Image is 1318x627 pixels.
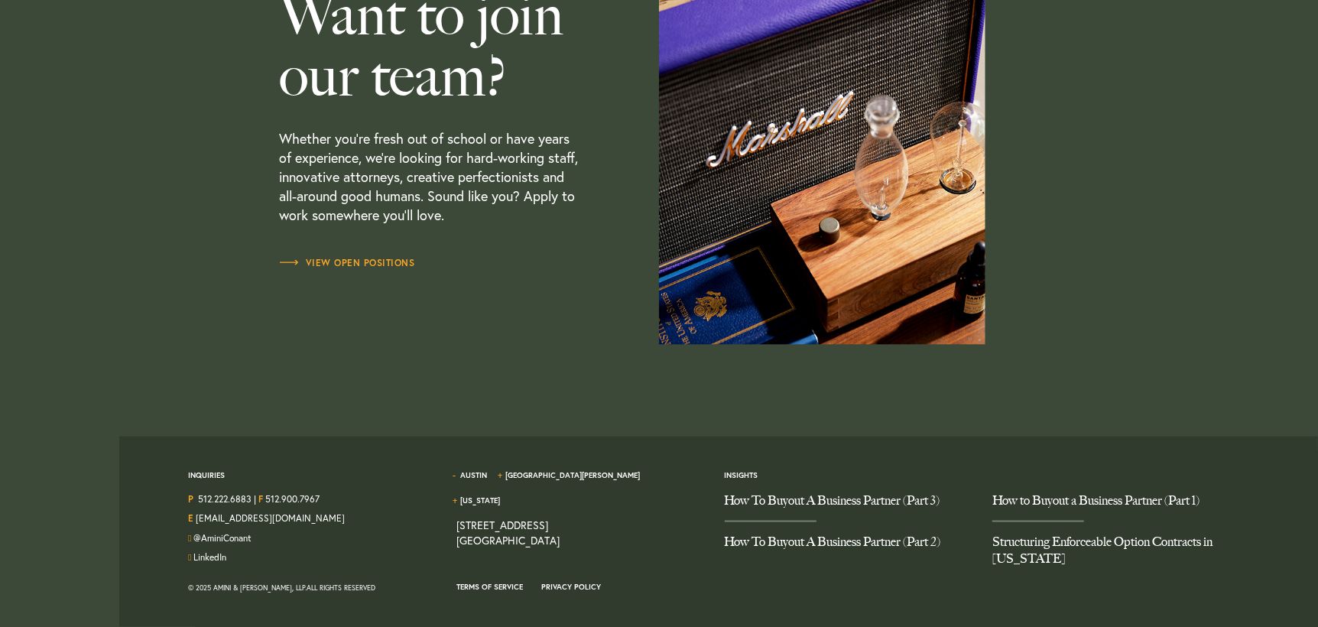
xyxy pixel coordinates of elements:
[188,470,225,492] span: Inquiries
[992,492,1238,521] a: How to Buyout a Business Partner (Part 1)
[992,522,1238,579] a: Structuring Enforceable Option Contracts in Texas
[279,106,583,255] p: Whether you’re fresh out of school or have years of experience, we’re looking for hard-working st...
[188,579,433,597] div: © 2025 Amini & [PERSON_NAME], LLP. All Rights Reserved
[188,493,193,505] strong: P
[194,532,252,544] a: Follow us on Twitter
[279,258,415,268] span: View Open Positions
[198,493,252,505] a: Call us at 5122226883
[456,582,523,592] a: Terms of Service
[725,522,970,562] a: How To Buyout A Business Partner (Part 2)
[725,492,970,521] a: How To Buyout A Business Partner (Part 3)
[460,470,487,480] a: Austin
[505,470,640,480] a: [GEOGRAPHIC_DATA][PERSON_NAME]
[460,495,500,505] a: [US_STATE]
[188,512,193,524] strong: E
[194,551,227,563] a: Join us on LinkedIn
[279,255,415,271] a: View Open Positions
[456,518,560,547] a: View on map
[254,492,256,508] span: |
[258,493,263,505] strong: F
[725,470,758,480] a: Insights
[541,582,601,592] a: Privacy Policy
[196,512,345,524] a: Email Us
[265,493,320,505] a: 512.900.7967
